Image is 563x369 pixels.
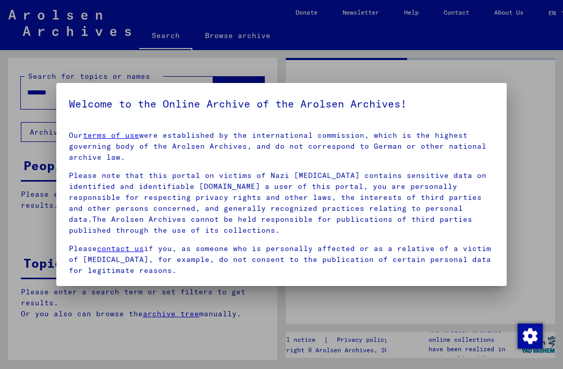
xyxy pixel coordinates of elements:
[518,324,543,349] img: Change consent
[69,170,494,236] p: Please note that this portal on victims of Nazi [MEDICAL_DATA] contains sensitive data on identif...
[69,243,494,276] p: Please if you, as someone who is personally affected or as a relative of a victim of [MEDICAL_DAT...
[69,130,494,163] p: Our were established by the international commission, which is the highest governing body of the ...
[83,130,139,140] a: terms of use
[517,323,542,348] div: Change consent
[69,96,494,112] h5: Welcome to the Online Archive of the Arolsen Archives!
[69,284,88,293] a: Here
[97,244,144,253] a: contact us
[69,283,494,294] p: you will find all the relevant information about the Arolsen Archives privacy policy.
